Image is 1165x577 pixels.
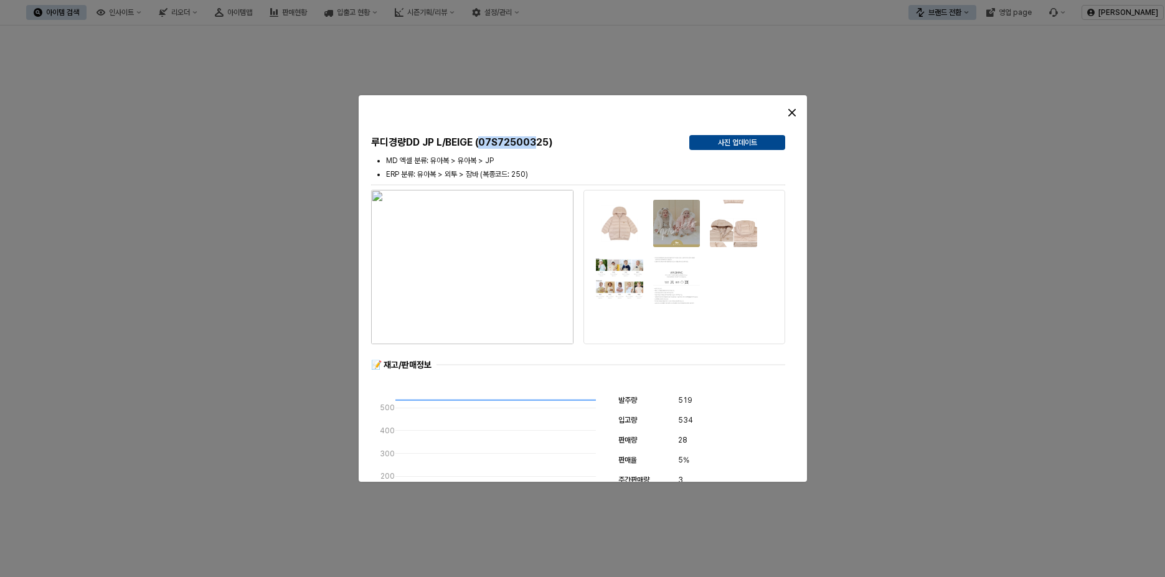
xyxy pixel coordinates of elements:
span: 발주량 [618,396,637,405]
span: 입고량 [618,416,637,425]
h5: 루디경량DD JP L/BEIGE (07S72500325) [371,136,679,149]
p: 사진 업데이트 [717,138,757,148]
li: MD 엑셀 분류: 유아복 > 유아복 > JP [386,155,785,166]
div: 📝 재고/판매정보 [371,359,432,371]
button: 사진 업데이트 [689,135,785,150]
span: 판매량 [618,436,637,444]
li: ERP 분류: 유아복 > 외투 > 잠바 (복종코드: 250) [386,169,785,180]
span: 주간판매량 [618,476,649,484]
span: 534 [678,414,693,426]
button: Close [782,103,802,123]
span: 5% [678,454,689,466]
span: 28 [678,434,687,446]
span: 519 [678,394,692,406]
span: 3 [678,474,683,486]
span: 판매율 [618,456,637,464]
